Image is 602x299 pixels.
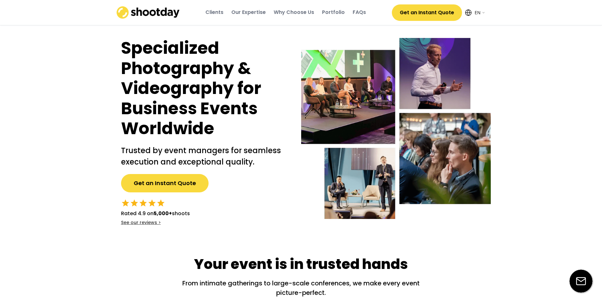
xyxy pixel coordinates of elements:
[175,278,428,297] div: From intimate gatherings to large-scale conferences, we make every event picture-perfect.
[121,145,289,168] h2: Trusted by event managers for seamless execution and exceptional quality.
[121,210,190,217] div: Rated 4.9 on shoots
[301,38,491,219] img: Event-hero-intl%402x.webp
[569,270,593,293] img: email-icon%20%281%29.svg
[117,6,180,19] img: shootday_logo.png
[121,38,289,139] h1: Specialized Photography & Videography for Business Events Worldwide
[353,9,366,16] div: FAQs
[130,199,139,208] button: star
[274,9,314,16] div: Why Choose Us
[139,199,148,208] button: star
[154,210,172,217] strong: 5,000+
[121,199,130,208] button: star
[205,9,223,16] div: Clients
[194,254,408,274] div: Your event is in trusted hands
[322,9,345,16] div: Portfolio
[121,174,209,192] button: Get an Instant Quote
[156,199,165,208] button: star
[121,220,161,226] div: See our reviews >
[392,4,462,21] button: Get an Instant Quote
[231,9,266,16] div: Our Expertise
[148,199,156,208] button: star
[465,9,471,16] img: Icon%20feather-globe%20%281%29.svg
